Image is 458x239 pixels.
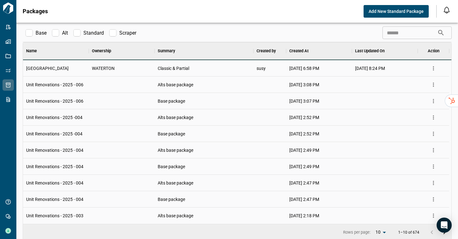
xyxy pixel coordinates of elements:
[158,147,193,153] span: Alts base package
[429,80,438,89] button: more
[289,82,319,88] span: [DATE] 3:08 PM
[158,131,185,137] span: Base package
[364,5,429,18] button: Add New Standard Package
[429,64,438,73] button: more
[289,180,319,186] span: [DATE] 2:47 PM
[286,42,352,60] div: Created At
[158,213,193,219] span: Alts base package
[429,195,438,204] button: more
[62,29,68,37] span: Alt
[26,42,37,60] div: Name
[158,65,189,71] span: Classic & Partial
[429,162,438,171] button: more
[289,213,319,219] span: [DATE] 2:18 PM
[289,65,319,71] span: [DATE] 6:58 PM
[26,82,83,88] span: Unit Renovations - 2025 - 006
[289,163,319,170] span: [DATE] 2:49 PM
[289,147,319,153] span: [DATE] 2:49 PM
[26,114,82,121] span: Unit Renovations - 2025 -004
[23,8,48,14] span: Packages
[437,218,452,233] div: Open Intercom Messenger
[26,65,69,71] span: [GEOGRAPHIC_DATA]
[253,42,286,60] div: Created by
[429,178,438,188] button: more
[26,98,83,104] span: Unit Renovations - 2025 - 006
[23,42,89,60] div: Name
[257,42,276,60] div: Created by
[158,114,193,121] span: Alts base package
[89,42,155,60] div: Ownership
[343,230,370,235] p: Rows per page:
[92,42,111,60] div: Ownership
[442,5,452,15] button: Open notification feed
[429,129,438,139] button: more
[428,42,439,60] div: Action
[257,65,266,71] span: susy
[373,228,388,237] div: 10
[155,42,253,60] div: Summary
[158,82,193,88] span: Alts base package
[418,42,449,60] div: Action
[369,8,424,14] span: Add New Standard Package
[36,29,47,37] span: Base
[158,42,175,60] div: Summary
[429,96,438,106] button: more
[26,196,83,202] span: Unit Renovations - 2025 - 004
[26,147,83,153] span: Unit Renovations - 2025 - 004
[26,213,83,219] span: Unit Renovations - 2025 - 003
[83,29,104,37] span: Standard
[119,29,136,37] span: Scraper
[92,65,115,71] span: WATERTON
[289,131,319,137] span: [DATE] 2:52 PM
[26,163,83,170] span: Unit Renovations - 2025 - 004
[158,98,185,104] span: Base package
[398,230,419,235] p: 1–10 of 674
[289,98,319,104] span: [DATE] 3:07 PM
[355,65,385,71] span: [DATE] 8:24 PM
[352,42,418,60] div: Last Updated On
[158,196,185,202] span: Base package
[289,42,308,60] div: Created At
[26,131,82,137] span: Unit Renovations - 2025 -004
[289,114,319,121] span: [DATE] 2:52 PM
[289,196,319,202] span: [DATE] 2:47 PM
[429,113,438,122] button: more
[158,180,193,186] span: Alts base package
[158,163,185,170] span: Base package
[26,180,83,186] span: Unit Renovations - 2025 - 004
[429,211,438,220] button: more
[429,145,438,155] button: more
[355,42,385,60] div: Last Updated On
